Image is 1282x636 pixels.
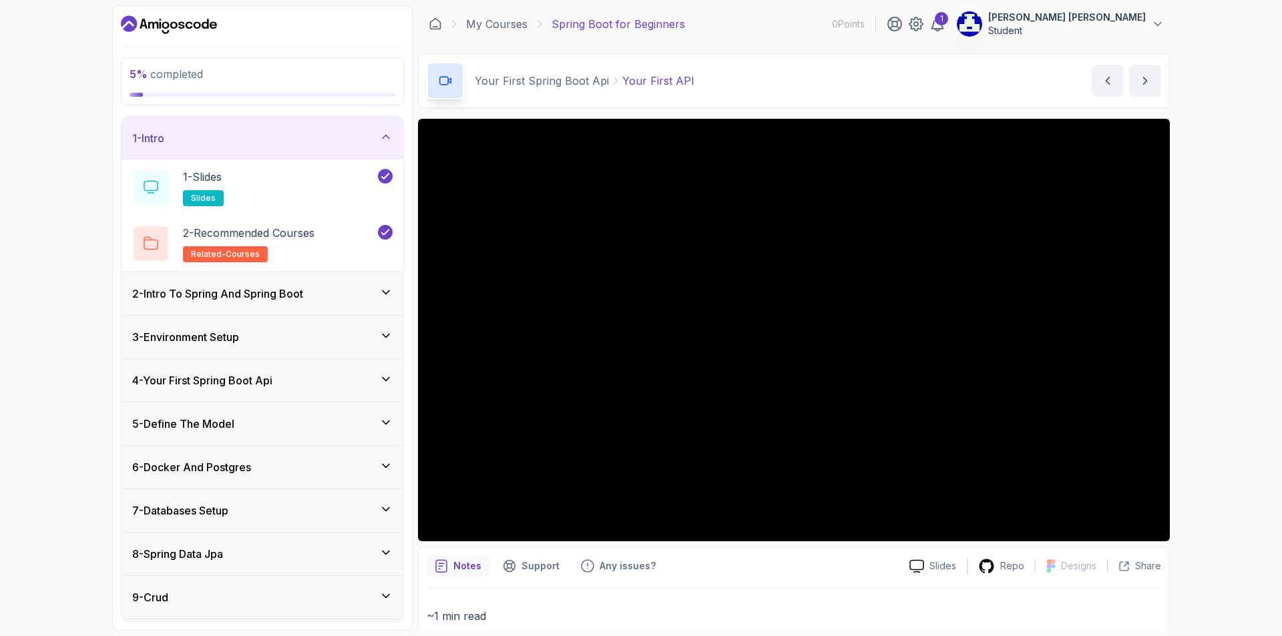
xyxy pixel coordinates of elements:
[132,130,164,146] h3: 1 - Intro
[521,559,560,573] p: Support
[122,272,403,315] button: 2-Intro To Spring And Spring Boot
[191,249,260,260] span: related-courses
[122,117,403,160] button: 1-Intro
[132,286,303,302] h3: 2 - Intro To Spring And Spring Boot
[418,119,1170,541] iframe: 1 - Your First API
[132,503,228,519] h3: 7 - Databases Setup
[132,329,239,345] h3: 3 - Environment Setup
[427,555,489,577] button: notes button
[183,225,314,241] p: 2 - Recommended Courses
[130,67,148,81] span: 5 %
[1092,65,1124,97] button: previous content
[968,558,1035,575] a: Repo
[132,225,393,262] button: 2-Recommended Coursesrelated-courses
[183,169,222,185] p: 1 - Slides
[832,17,865,31] p: 0 Points
[130,67,203,81] span: completed
[132,546,223,562] h3: 8 - Spring Data Jpa
[475,73,609,89] p: Your First Spring Boot Api
[121,14,217,35] a: Dashboard
[935,12,948,25] div: 1
[600,559,656,573] p: Any issues?
[427,607,1161,625] p: ~1 min read
[191,193,216,204] span: slides
[132,169,393,206] button: 1-Slidesslides
[957,11,982,37] img: user profile image
[122,489,403,532] button: 7-Databases Setup
[956,11,1164,37] button: user profile image[PERSON_NAME] [PERSON_NAME]Student
[466,16,527,32] a: My Courses
[122,533,403,575] button: 8-Spring Data Jpa
[132,459,251,475] h3: 6 - Docker And Postgres
[429,17,442,31] a: Dashboard
[1000,559,1024,573] p: Repo
[1129,65,1161,97] button: next content
[122,446,403,489] button: 6-Docker And Postgres
[573,555,664,577] button: Feedback button
[122,359,403,402] button: 4-Your First Spring Boot Api
[122,316,403,358] button: 3-Environment Setup
[132,372,272,388] h3: 4 - Your First Spring Boot Api
[495,555,568,577] button: Support button
[899,559,967,573] a: Slides
[552,16,685,32] p: Spring Boot for Beginners
[1061,559,1096,573] p: Designs
[929,559,956,573] p: Slides
[1135,559,1161,573] p: Share
[453,559,481,573] p: Notes
[1107,559,1161,573] button: Share
[988,24,1146,37] p: Student
[132,416,234,432] h3: 5 - Define The Model
[122,402,403,445] button: 5-Define The Model
[622,73,694,89] p: Your First API
[122,576,403,619] button: 9-Crud
[132,589,168,605] h3: 9 - Crud
[988,11,1146,24] p: [PERSON_NAME] [PERSON_NAME]
[929,16,945,32] a: 1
